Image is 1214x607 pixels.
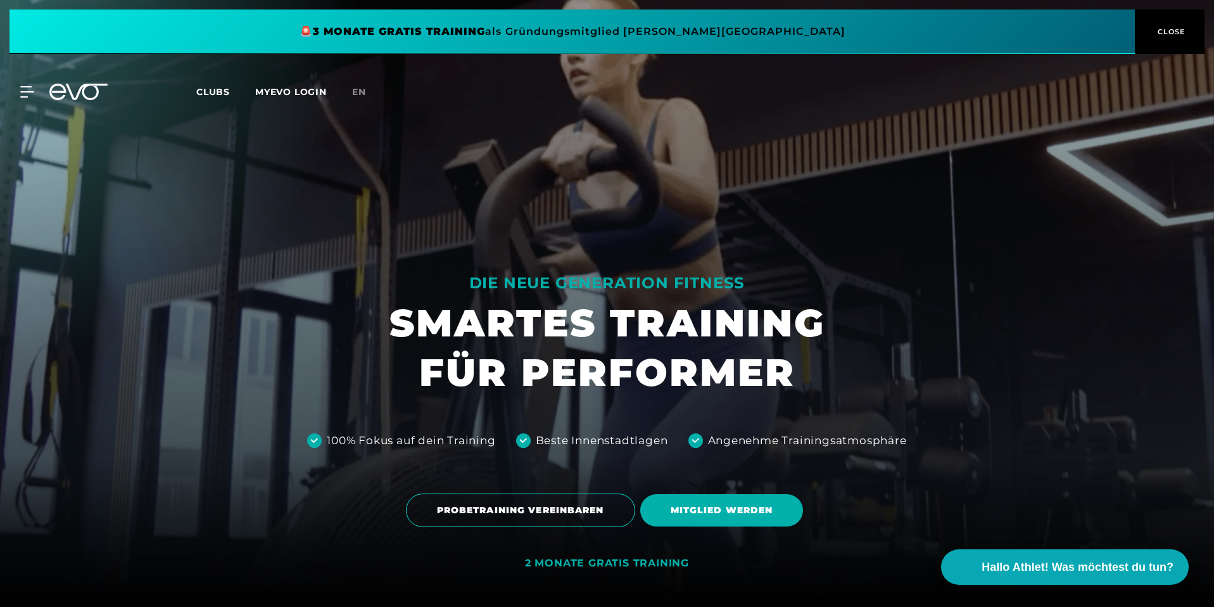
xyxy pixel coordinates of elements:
[1135,10,1205,54] button: CLOSE
[437,504,604,517] span: PROBETRAINING VEREINBAREN
[536,433,668,449] div: Beste Innenstadtlagen
[389,273,825,293] div: DIE NEUE GENERATION FITNESS
[196,86,255,98] a: Clubs
[982,559,1173,576] span: Hallo Athlet! Was möchtest du tun?
[389,298,825,397] h1: SMARTES TRAINING FÜR PERFORMER
[352,86,366,98] span: en
[1154,26,1186,37] span: CLOSE
[640,485,809,536] a: MITGLIED WERDEN
[708,433,907,449] div: Angenehme Trainingsatmosphäre
[671,504,773,517] span: MITGLIED WERDEN
[327,433,495,449] div: 100% Fokus auf dein Training
[525,557,689,570] div: 2 MONATE GRATIS TRAINING
[406,484,640,537] a: PROBETRAINING VEREINBAREN
[255,86,327,98] a: MYEVO LOGIN
[352,85,381,99] a: en
[941,549,1189,585] button: Hallo Athlet! Was möchtest du tun?
[196,86,230,98] span: Clubs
